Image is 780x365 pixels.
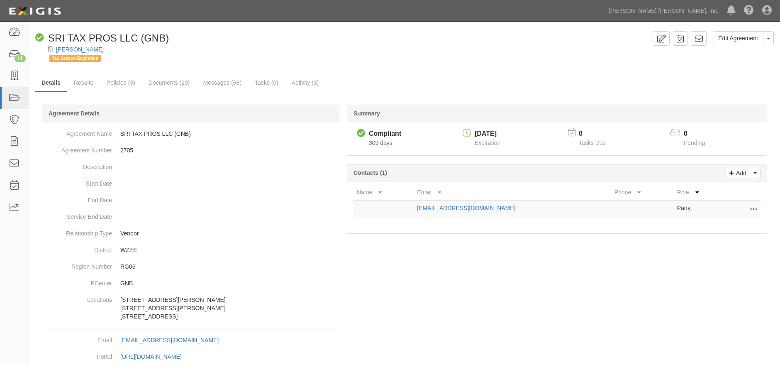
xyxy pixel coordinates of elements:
[46,175,112,188] dt: Start Date
[46,142,112,154] dt: Agreement Number
[249,74,285,91] a: Tasks (0)
[713,31,763,45] a: Edit Agreement
[46,125,336,142] dd: SRI TAX PROS LLC (GNB)
[369,129,401,139] div: Compliant
[353,185,414,200] th: Name
[35,74,67,92] a: Details
[579,140,606,146] span: Tasks Due
[120,353,191,360] a: [URL][DOMAIN_NAME]
[579,129,616,139] p: 0
[674,200,727,219] td: Party
[604,2,723,19] a: [PERSON_NAME] [PERSON_NAME], Inc.
[56,46,104,53] a: [PERSON_NAME]
[49,110,100,117] b: Agreement Details
[353,169,387,176] b: Contacts (1)
[120,262,336,271] p: RG06
[46,159,112,171] dt: Description
[475,140,500,146] span: Expiration
[35,34,44,42] i: Compliant
[417,205,515,211] a: [EMAIL_ADDRESS][DOMAIN_NAME]
[46,275,112,287] dt: PCenter
[46,292,112,304] dt: Locations
[611,185,674,200] th: Phone
[46,242,112,254] dt: District
[46,225,112,238] dt: Relationship Type
[46,192,112,204] dt: End Date
[414,185,611,200] th: Email
[734,168,746,178] p: Add
[100,74,141,91] a: Policies (3)
[46,208,112,221] dt: Service End Date
[120,279,336,287] p: GNB
[46,125,112,138] dt: Agreement Name
[285,74,325,91] a: Activity (3)
[46,332,112,344] dt: Email
[68,74,100,91] a: Results
[120,336,219,344] div: [EMAIL_ADDRESS][DOMAIN_NAME]
[142,74,196,91] a: Documents (29)
[46,225,336,242] dd: Vendor
[353,110,380,117] b: Summary
[15,55,26,62] div: 11
[684,140,705,146] span: Pending
[726,168,750,178] a: Add
[120,296,336,321] p: [STREET_ADDRESS][PERSON_NAME] [STREET_ADDRESS][PERSON_NAME] [STREET_ADDRESS]
[35,31,169,45] div: SRI TAX PROS LLC (GNB)
[48,32,169,44] span: SRI TAX PROS LLC (GNB)
[120,246,336,254] p: WZEE
[197,74,248,91] a: Messages (68)
[49,55,101,62] span: Tax Season Expiration
[46,348,112,361] dt: Portal
[475,129,500,139] div: [DATE]
[120,337,228,343] a: [EMAIL_ADDRESS][DOMAIN_NAME]
[744,6,754,16] i: Help Center - Complianz
[46,258,112,271] dt: Region Number
[674,185,727,200] th: Role
[369,140,392,146] span: Since 11/26/2024
[684,129,715,139] p: 0
[357,129,366,138] i: Compliant
[6,4,63,19] img: logo-5460c22ac91f19d4615b14bd174203de0afe785f0fc80cf4dbbc73dc1793850b.png
[46,142,336,159] dd: 2705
